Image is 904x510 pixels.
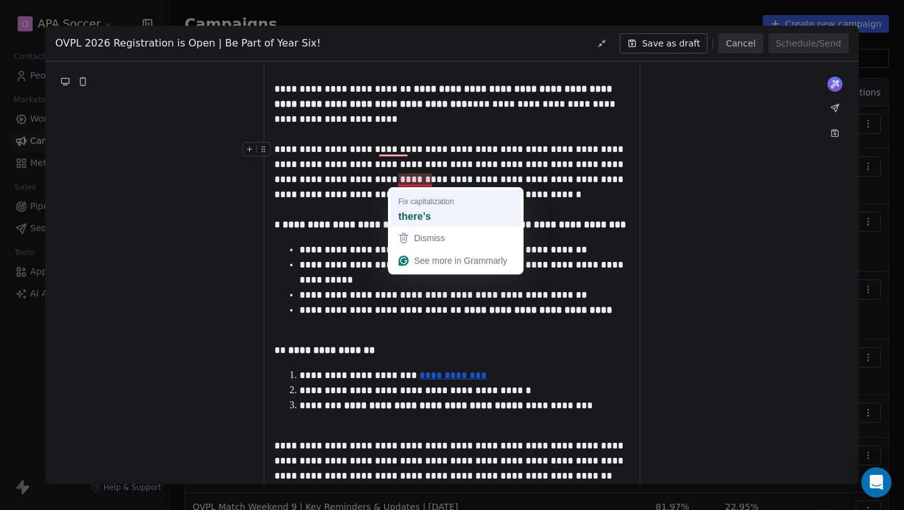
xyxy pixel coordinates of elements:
button: Save as draft [620,33,708,53]
button: Cancel [718,33,763,53]
button: Schedule/Send [768,33,849,53]
div: Open Intercom Messenger [861,467,891,497]
span: OVPL 2026 Registration is Open | Be Part of Year Six! [55,36,321,51]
